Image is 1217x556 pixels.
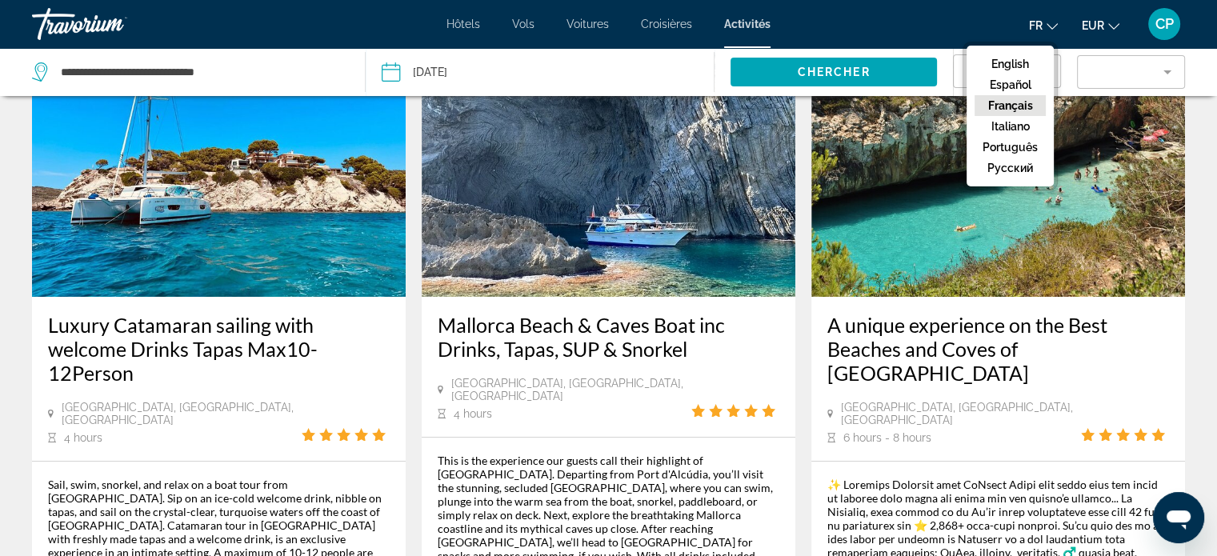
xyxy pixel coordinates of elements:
[32,41,406,297] img: 8f.jpg
[975,137,1046,158] button: Português
[724,18,771,30] a: Activités
[512,18,534,30] a: Vols
[438,313,779,361] a: Mallorca Beach & Caves Boat inc Drinks, Tapas, SUP & Snorkel
[798,66,871,78] span: Chercher
[566,18,609,30] a: Voitures
[1155,16,1174,32] span: CP
[811,41,1185,297] img: bd.jpg
[843,431,931,444] span: 6 hours - 8 hours
[975,116,1046,137] button: Italiano
[1153,492,1204,543] iframe: Bouton de lancement de la fenêtre de messagerie
[451,377,691,402] span: [GEOGRAPHIC_DATA], [GEOGRAPHIC_DATA], [GEOGRAPHIC_DATA]
[1029,14,1058,37] button: Change language
[975,54,1046,74] button: English
[1029,19,1043,32] span: fr
[422,41,795,297] img: 70.jpg
[1082,14,1119,37] button: Change currency
[48,313,390,385] a: Luxury Catamaran sailing with welcome Drinks Tapas Max10-12Person
[827,313,1169,385] a: A unique experience on the Best Beaches and Coves of [GEOGRAPHIC_DATA]
[841,401,1081,426] span: [GEOGRAPHIC_DATA], [GEOGRAPHIC_DATA], [GEOGRAPHIC_DATA]
[1143,7,1185,41] button: User Menu
[32,3,192,45] a: Travorium
[975,74,1046,95] button: Español
[382,48,715,96] button: Date: Oct 8, 2025
[975,158,1046,178] button: русский
[64,431,102,444] span: 4 hours
[975,95,1046,116] button: Français
[62,401,302,426] span: [GEOGRAPHIC_DATA], [GEOGRAPHIC_DATA], [GEOGRAPHIC_DATA]
[641,18,692,30] a: Croisières
[731,58,937,86] button: Chercher
[1077,54,1185,90] button: Filter
[454,407,492,420] span: 4 hours
[446,18,480,30] a: Hôtels
[1082,19,1104,32] span: EUR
